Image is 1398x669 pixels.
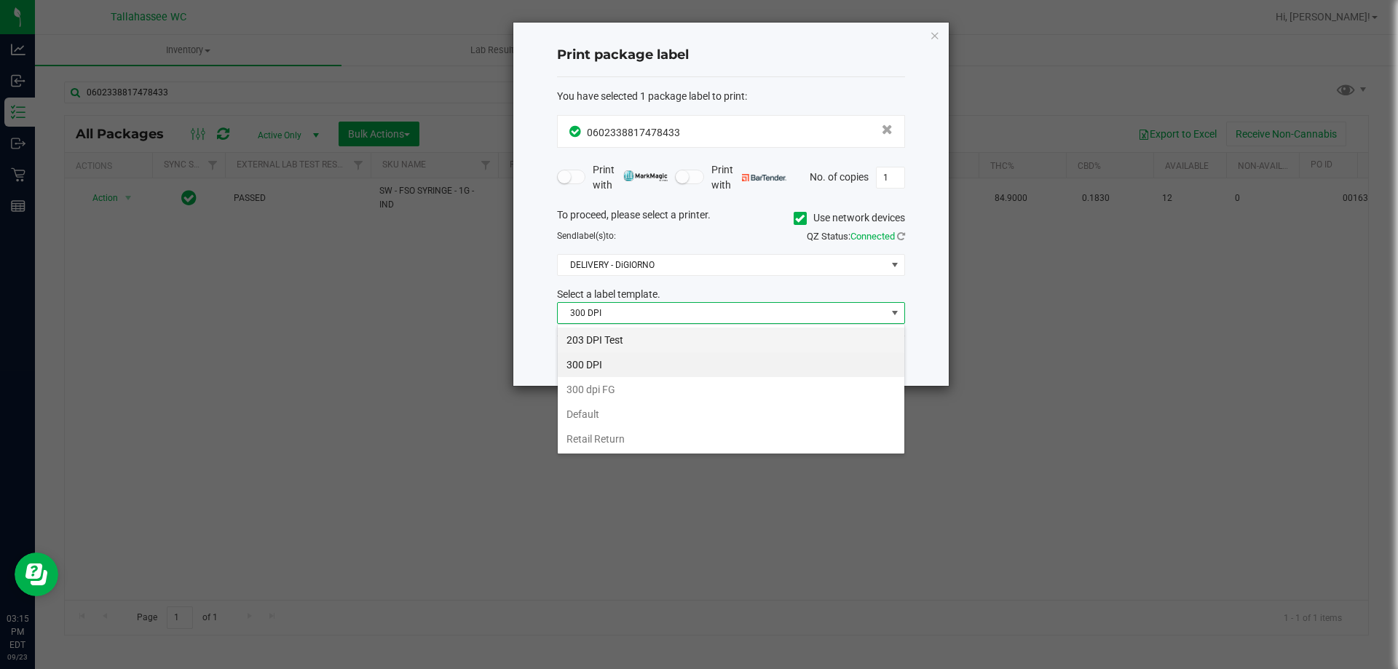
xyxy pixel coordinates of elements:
span: Connected [850,231,895,242]
span: QZ Status: [807,231,905,242]
span: Print with [711,162,786,193]
span: You have selected 1 package label to print [557,90,745,102]
iframe: Resource center [15,553,58,596]
span: 0602338817478433 [587,127,680,138]
li: 300 dpi FG [558,377,904,402]
span: Send to: [557,231,616,241]
span: Print with [593,162,668,193]
span: No. of copies [810,170,869,182]
div: To proceed, please select a printer. [546,207,916,229]
span: 300 DPI [558,303,886,323]
h4: Print package label [557,46,905,65]
div: Select a label template. [546,287,916,302]
div: : [557,89,905,104]
img: bartender.png [742,174,786,181]
li: Default [558,402,904,427]
span: label(s) [577,231,606,241]
li: Retail Return [558,427,904,451]
label: Use network devices [794,210,905,226]
li: 300 DPI [558,352,904,377]
span: In Sync [569,124,583,139]
li: 203 DPI Test [558,328,904,352]
span: DELIVERY - DiGIORNO [558,255,886,275]
img: mark_magic_cybra.png [623,170,668,181]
